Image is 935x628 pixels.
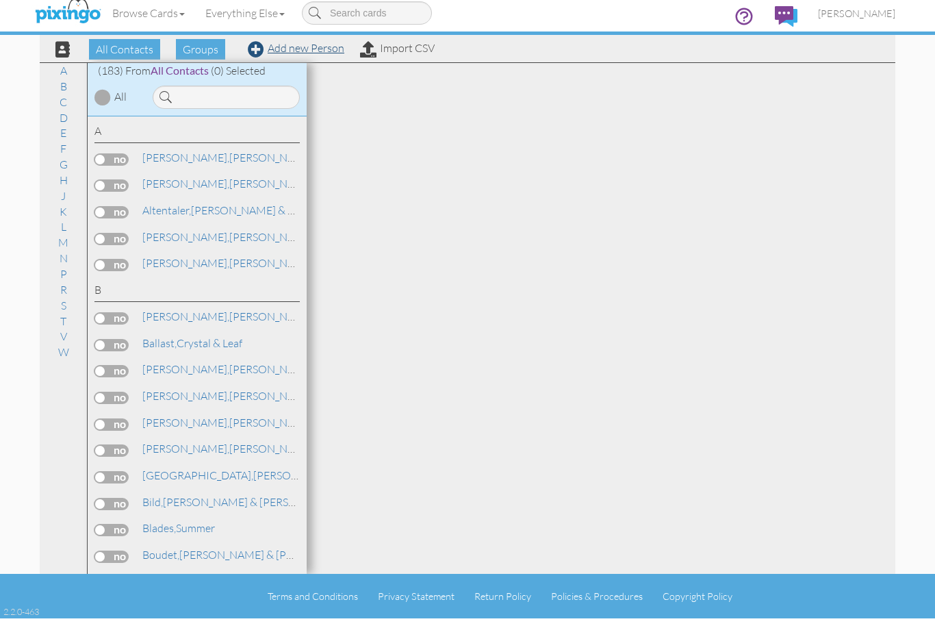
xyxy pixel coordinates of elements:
span: All Contacts [151,73,209,86]
a: [PERSON_NAME] [808,5,906,40]
a: Browse Cards [102,5,195,40]
div: All [114,99,127,114]
a: H [53,181,75,198]
span: Blades, [142,531,176,544]
span: [PERSON_NAME], [142,425,229,439]
a: M [51,244,75,260]
span: Altentaler, [142,213,191,227]
a: Terms and Conditions [268,600,358,612]
a: [PERSON_NAME] [141,370,316,387]
span: All Contacts [89,49,160,69]
span: [PERSON_NAME], [142,160,229,174]
a: A [53,72,74,88]
div: A [94,133,300,153]
a: Return Policy [474,600,531,612]
input: Search cards [302,11,432,34]
span: [PERSON_NAME], [142,372,229,386]
span: (0) Selected [211,73,266,87]
span: [PERSON_NAME], [142,240,229,253]
a: Policies & Procedures [551,600,643,612]
a: B [53,88,74,104]
a: [PERSON_NAME] [141,424,316,440]
span: [PERSON_NAME], [142,266,229,279]
a: T [53,323,73,339]
span: Groups [176,49,225,69]
span: [PERSON_NAME], [142,186,229,200]
a: [PERSON_NAME] & [PERSON_NAME] [141,503,346,520]
a: [PERSON_NAME] & [PERSON_NAME] [141,185,412,201]
a: F [53,150,73,166]
a: [PERSON_NAME] [141,397,316,414]
a: R [53,291,74,307]
a: [PERSON_NAME] [141,238,316,255]
a: [PERSON_NAME] & [PERSON_NAME] [141,556,362,573]
span: Ballast, [142,346,177,360]
a: G [53,166,75,182]
a: Copyright Policy [663,600,732,612]
a: Summer [141,529,216,546]
a: V [53,338,74,354]
a: [PERSON_NAME] [141,477,340,493]
a: Add new Person [248,51,344,64]
a: P [53,275,74,292]
a: [PERSON_NAME] & [PERSON_NAME] [141,159,412,175]
a: [PERSON_NAME] & Angel [141,212,316,228]
a: J [54,197,73,214]
a: K [53,213,74,229]
a: E [53,134,73,151]
a: W [51,353,76,370]
a: [PERSON_NAME] [141,450,316,466]
a: [PERSON_NAME] [141,318,316,334]
span: [PERSON_NAME] [818,17,895,29]
a: Privacy Statement [378,600,454,612]
span: [PERSON_NAME], [142,399,229,412]
span: Boudet, [142,557,179,571]
a: N [53,260,75,276]
a: L [54,228,73,244]
img: comments.svg [775,16,797,36]
a: Import CSV [360,51,435,64]
a: C [53,103,74,120]
span: Bild, [142,505,163,518]
a: [PERSON_NAME] [141,264,316,281]
span: [PERSON_NAME], [142,319,229,333]
div: B [94,292,300,312]
span: [PERSON_NAME], [142,451,229,465]
a: Crystal & Leaf [141,344,244,361]
div: (183) From [88,73,307,88]
div: 2.2.0-463 [3,615,39,627]
img: pixingo logo [31,3,104,38]
a: Everything Else [195,5,295,40]
span: [GEOGRAPHIC_DATA], [142,478,253,492]
a: S [54,307,73,323]
a: D [53,119,75,136]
